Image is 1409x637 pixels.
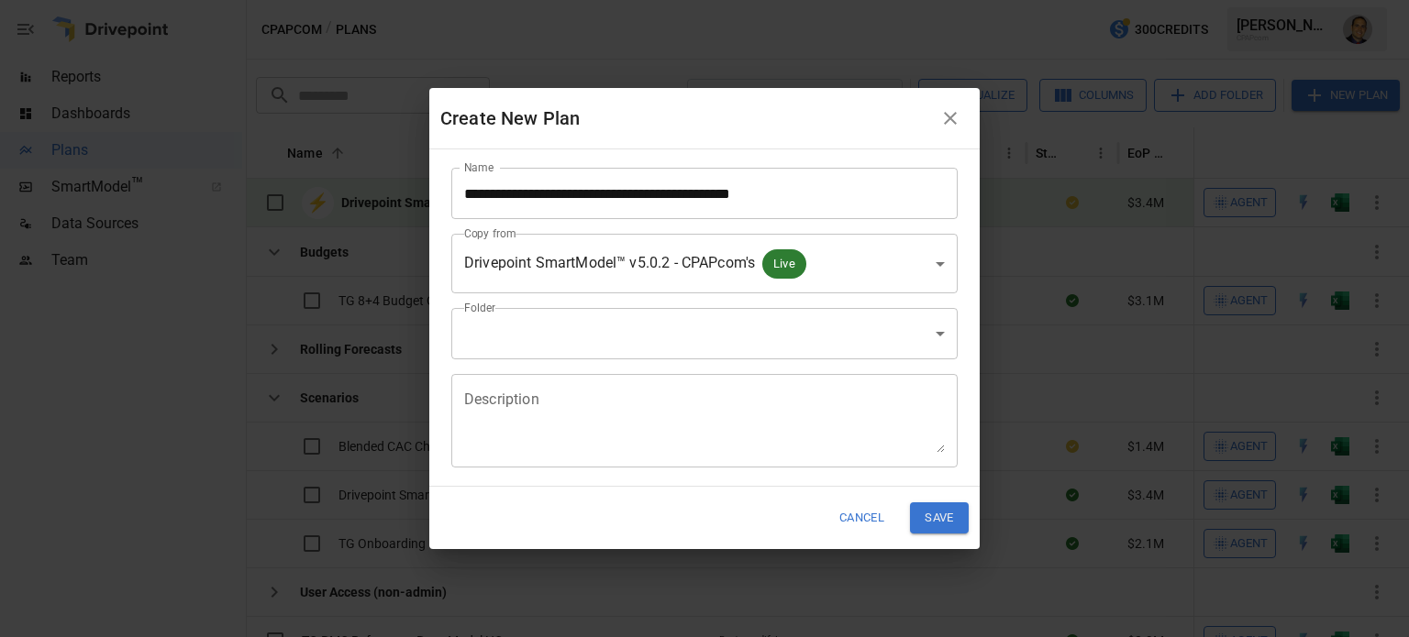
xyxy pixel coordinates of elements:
[440,104,932,133] div: Create New Plan
[464,225,516,241] label: Copy from
[910,502,969,533] button: Save
[464,159,494,175] label: Name
[464,254,755,271] span: Drivepoint SmartModel™ v5.0.2 - CPAPcom's
[827,502,896,533] button: Cancel
[762,253,806,274] span: Live
[464,300,495,315] label: Folder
